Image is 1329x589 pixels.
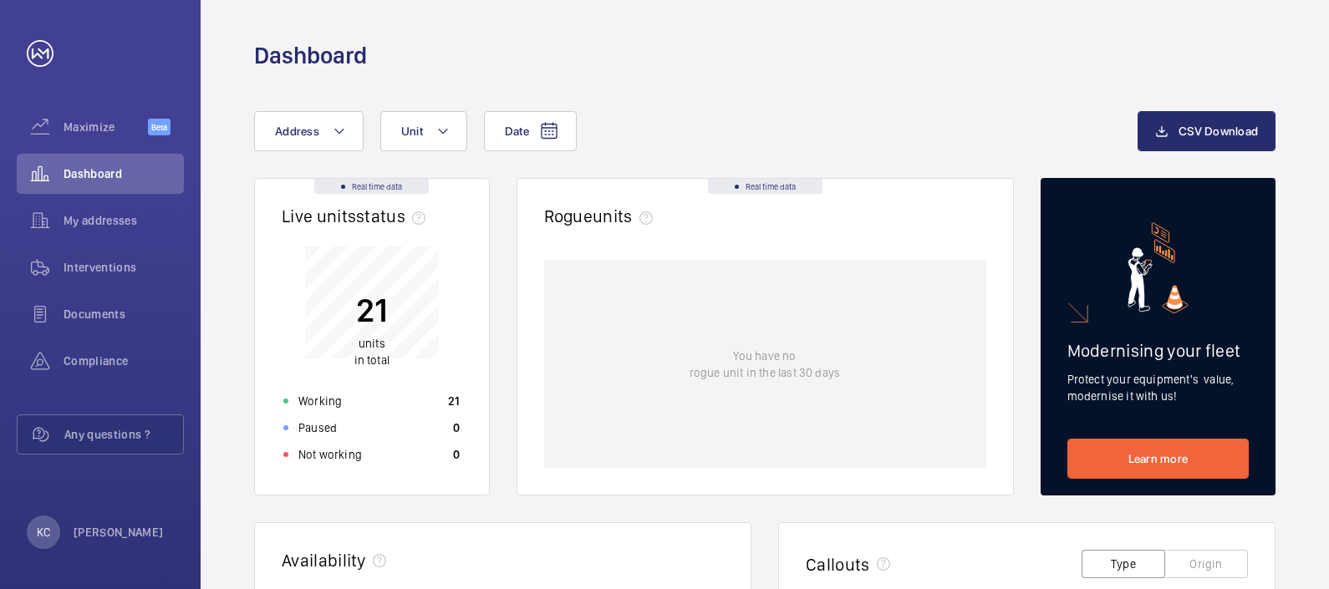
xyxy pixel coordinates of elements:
p: You have no rogue unit in the last 30 days [690,348,840,381]
span: Unit [401,124,423,138]
button: Type [1082,550,1165,578]
button: Unit [380,111,467,151]
img: marketing-card.svg [1128,222,1189,313]
p: Not working [298,446,362,463]
span: status [356,206,432,226]
p: Paused [298,419,337,436]
div: Real time data [314,179,429,194]
button: Origin [1164,550,1248,578]
span: Interventions [64,259,184,276]
p: Working [298,393,342,409]
span: Documents [64,306,184,322]
button: CSV Download [1138,111,1276,151]
p: 21 [448,393,461,409]
p: KC [37,524,50,541]
span: Beta [148,119,171,135]
span: My addresses [64,212,184,229]
h2: Rogue [544,206,659,226]
span: Compliance [64,353,184,369]
h1: Dashboard [254,40,367,71]
span: Maximize [64,119,148,135]
p: 21 [354,289,390,331]
h2: Modernising your fleet [1067,340,1250,361]
span: Dashboard [64,165,184,182]
a: Learn more [1067,439,1250,479]
span: units [359,337,385,350]
span: CSV Download [1179,124,1258,138]
h2: Callouts [806,554,870,575]
div: Real time data [708,179,822,194]
p: Protect your equipment's value, modernise it with us! [1067,371,1250,404]
p: 0 [453,419,460,436]
button: Date [484,111,577,151]
span: Address [275,124,319,138]
h2: Live units [282,206,432,226]
button: Address [254,111,364,151]
span: Any questions ? [64,426,183,443]
p: in total [354,335,390,368]
p: [PERSON_NAME] [74,524,164,541]
span: Date [505,124,529,138]
h2: Availability [282,550,366,571]
span: units [593,206,659,226]
p: 0 [453,446,460,463]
